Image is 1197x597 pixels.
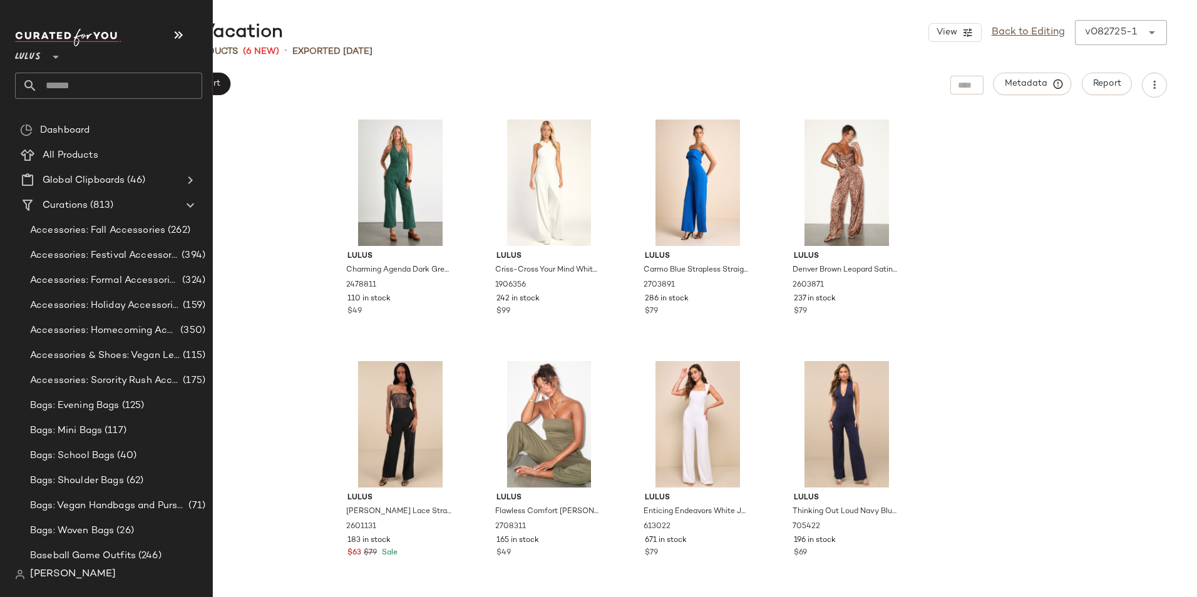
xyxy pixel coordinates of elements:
span: (125) [120,399,145,413]
span: Global Clipboards [43,173,125,188]
img: 2478811_2_01_hero_Retakes_2025-08-06.jpg [337,120,463,246]
span: 242 in stock [496,293,540,305]
span: Report [1092,79,1121,89]
span: Lulus [496,251,602,262]
span: All Products [43,148,98,163]
span: 1906356 [495,280,526,291]
span: Bags: Vegan Handbags and Purses [30,499,186,513]
span: (115) [180,349,205,363]
span: (117) [102,424,126,438]
span: 183 in stock [347,535,391,546]
span: Dashboard [40,123,90,138]
span: Bags: Mini Bags [30,424,102,438]
span: 110 in stock [347,293,391,305]
span: Accessories: Formal Accessories [30,273,180,288]
div: v082725-1 [1085,25,1137,40]
span: Accessories: Festival Accessories [30,248,179,263]
span: 705422 [793,521,820,533]
img: 12385641_2601131.jpg [337,361,463,487]
span: Bags: Shoulder Bags [30,474,124,488]
span: (26) [114,524,134,538]
span: 671 in stock [645,535,687,546]
span: $63 [347,548,361,559]
span: $79 [645,306,658,317]
span: Thinking Out Loud Navy Blue Backless Jumpsuit [793,506,898,518]
span: (6 New) [243,45,279,58]
img: cfy_white_logo.C9jOOHJF.svg [15,29,121,46]
span: (350) [178,324,205,338]
span: Lulus [794,251,900,262]
span: Bags: Woven Bags [30,524,114,538]
button: View [928,23,981,42]
span: Carmo Blue Strapless Straight Leg Jumpsuit [644,265,749,276]
span: Sale [379,549,398,557]
img: 2703891_04_side_2025-07-09.jpg [635,120,761,246]
span: (46) [125,173,145,188]
span: Bags: School Bags [30,449,115,463]
span: Enticing Endeavors White Jumpsuit [644,506,749,518]
span: [PERSON_NAME] [30,567,116,582]
span: 2603871 [793,280,824,291]
span: 196 in stock [794,535,836,546]
span: Accessories: Homecoming Accessories [30,324,178,338]
span: 2703891 [644,280,675,291]
span: Curations [43,198,88,213]
img: 9280441_1906356.jpg [486,120,612,246]
img: 2603871_2_01_hero_Retakes_2025-08-06.jpg [784,120,910,246]
span: Denver Brown Leopard Satin Backless Jumpsuit [793,265,898,276]
span: 613022 [644,521,670,533]
span: $79 [794,306,807,317]
span: $99 [496,306,510,317]
span: $79 [645,548,658,559]
img: 705422_2_02_fullbody_Retakes.jpg [784,361,910,487]
span: (246) [136,549,162,563]
span: (394) [179,248,205,263]
span: $49 [347,306,362,317]
img: 2708311_01_hero_2025-07-16.jpg [486,361,612,487]
span: (159) [180,298,205,313]
span: Charming Agenda Dark Green Corduroy Halter Jumpsuit [346,265,452,276]
span: • [284,44,287,59]
span: Lulus [347,492,453,504]
span: Accessories: Holiday Accessories [30,298,180,313]
span: [PERSON_NAME] Lace Strapless Bustier Jumpsuit [346,506,452,518]
span: 286 in stock [645,293,689,305]
span: 2478811 [346,280,376,291]
p: Exported [DATE] [292,45,372,58]
span: Metadata [1004,78,1061,89]
button: Report [1082,73,1132,95]
span: Flawless Comfort [PERSON_NAME] Ruched Strapless Jogger Jumpsuit [495,506,601,518]
span: Lulus [645,492,751,504]
span: $69 [794,548,807,559]
span: (62) [124,474,144,488]
img: svg%3e [15,569,25,579]
span: (40) [115,449,136,463]
img: svg%3e [20,124,33,136]
span: (175) [180,374,205,388]
span: Accessories & Shoes: Vegan Leather [30,349,180,363]
span: 2601131 [346,521,376,533]
span: (71) [186,499,205,513]
img: 11143581_613022.jpg [635,361,761,487]
span: (262) [165,223,190,238]
a: Back to Editing [992,25,1065,40]
span: 2708311 [495,521,526,533]
span: Bags: Evening Bags [30,399,120,413]
button: Metadata [994,73,1072,95]
span: Baseball Game Outfits [30,549,136,563]
span: Criss-Cross Your Mind White Cross-Front Wide-Leg Jumpsuit [495,265,601,276]
span: Accessories: Sorority Rush Accessories [30,374,180,388]
span: Lulus [347,251,453,262]
span: $49 [496,548,511,559]
span: Lulus [645,251,751,262]
span: Lulus [496,492,602,504]
span: 165 in stock [496,535,539,546]
span: 237 in stock [794,293,836,305]
span: Lulus [15,43,41,65]
span: View [935,28,957,38]
span: (813) [88,198,113,213]
span: (324) [180,273,205,288]
span: $79 [364,548,377,559]
span: Lulus [794,492,900,504]
span: Accessories: Fall Accessories [30,223,165,238]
